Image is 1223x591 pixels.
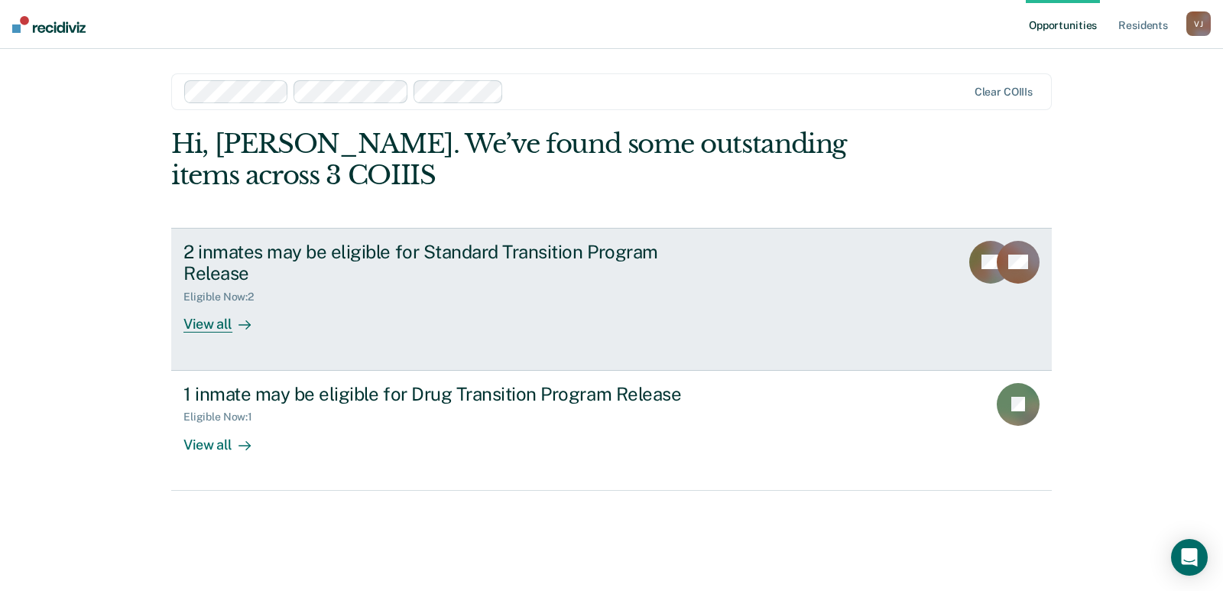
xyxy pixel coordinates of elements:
img: Recidiviz [12,16,86,33]
div: Eligible Now : 1 [183,411,264,424]
div: V J [1186,11,1211,36]
div: Clear COIIIs [975,86,1033,99]
div: 1 inmate may be eligible for Drug Transition Program Release [183,383,720,405]
div: View all [183,424,269,453]
div: 2 inmates may be eligible for Standard Transition Program Release [183,241,720,285]
a: 2 inmates may be eligible for Standard Transition Program ReleaseEligible Now:2View all [171,228,1052,371]
div: Hi, [PERSON_NAME]. We’ve found some outstanding items across 3 COIIIS [171,128,876,191]
div: View all [183,304,269,333]
div: Open Intercom Messenger [1171,539,1208,576]
button: VJ [1186,11,1211,36]
div: Eligible Now : 2 [183,291,266,304]
a: 1 inmate may be eligible for Drug Transition Program ReleaseEligible Now:1View all [171,371,1052,491]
